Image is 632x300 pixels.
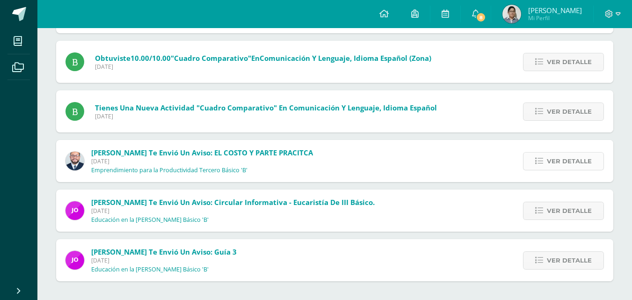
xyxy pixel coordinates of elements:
span: [DATE] [91,157,313,165]
img: 6614adf7432e56e5c9e182f11abb21f1.png [65,251,84,270]
span: Tienes una nueva actividad "Cuadro comparativo" En Comunicación y Lenguaje, Idioma Español [95,103,437,112]
span: [PERSON_NAME] [528,6,582,15]
span: Ver detalle [547,252,592,269]
span: "Cuadro comparativo" [171,53,251,63]
span: Ver detalle [547,103,592,120]
span: 8 [476,12,486,22]
span: Ver detalle [547,53,592,71]
span: [DATE] [91,256,237,264]
p: Educación en la [PERSON_NAME] Básico 'B' [91,216,209,224]
span: [PERSON_NAME] te envió un aviso: Guía 3 [91,247,237,256]
img: 08d55dac451e2f653b67fa7260e6238e.png [502,5,521,23]
span: [DATE] [95,63,431,71]
img: eaa624bfc361f5d4e8a554d75d1a3cf6.png [65,152,84,170]
img: 6614adf7432e56e5c9e182f11abb21f1.png [65,201,84,220]
span: Ver detalle [547,202,592,220]
span: [PERSON_NAME] te envió un aviso: EL COSTO Y PARTE PRACITCA [91,148,313,157]
span: [PERSON_NAME] te envió un aviso: Circular informativa - eucaristía de III básico. [91,198,375,207]
span: Obtuviste en [95,53,431,63]
span: 10.00/10.00 [131,53,171,63]
span: Ver detalle [547,153,592,170]
span: Comunicación y Lenguaje, Idioma Español (Zona) [260,53,431,63]
p: Emprendimiento para la Productividad Tercero Básico 'B' [91,167,247,174]
p: Educación en la [PERSON_NAME] Básico 'B' [91,266,209,273]
span: [DATE] [95,112,437,120]
span: [DATE] [91,207,375,215]
span: Mi Perfil [528,14,582,22]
